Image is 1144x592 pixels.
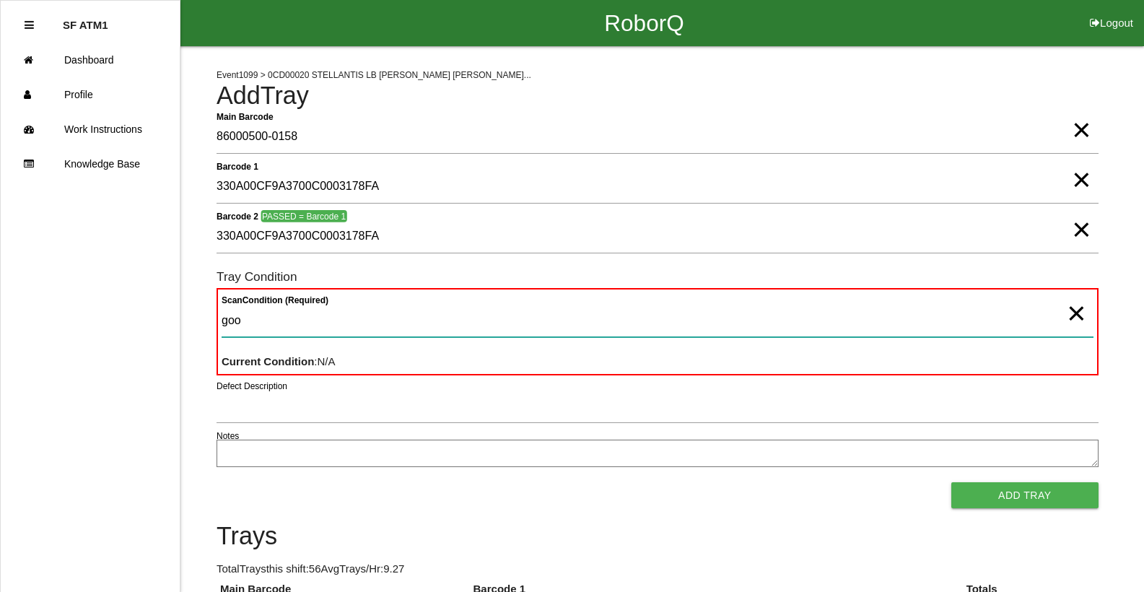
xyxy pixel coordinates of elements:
[63,8,108,31] p: SF ATM1
[1067,284,1086,313] span: Clear Input
[217,111,274,121] b: Main Barcode
[1,43,180,77] a: Dashboard
[222,355,314,367] b: Current Condition
[1072,151,1091,180] span: Clear Input
[1,112,180,147] a: Work Instructions
[217,161,258,171] b: Barcode 1
[261,210,346,222] span: PASSED = Barcode 1
[1072,101,1091,130] span: Clear Input
[951,482,1099,508] button: Add Tray
[217,82,1099,110] h4: Add Tray
[217,523,1099,550] h4: Trays
[217,121,1099,154] input: Required
[217,70,531,80] span: Event 1099 > 0CD00020 STELLANTIS LB [PERSON_NAME] [PERSON_NAME]...
[217,561,1099,578] p: Total Trays this shift: 56 Avg Trays /Hr: 9.27
[222,355,336,367] span: : N/A
[1,77,180,112] a: Profile
[217,430,239,443] label: Notes
[222,295,328,305] b: Scan Condition (Required)
[1072,201,1091,230] span: Clear Input
[1,147,180,181] a: Knowledge Base
[217,270,1099,284] h6: Tray Condition
[25,8,34,43] div: Close
[217,380,287,393] label: Defect Description
[217,211,258,221] b: Barcode 2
